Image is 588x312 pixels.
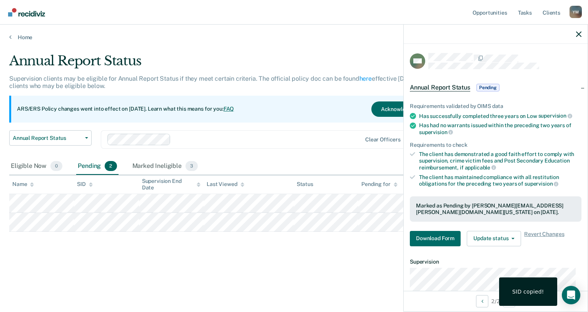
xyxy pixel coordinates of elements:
div: Annual Report StatusPending [404,75,588,100]
div: Marked Ineligible [131,158,200,175]
div: Clear officers [365,136,401,143]
div: Eligible Now [9,158,64,175]
p: Supervision clients may be eligible for Annual Report Status if they meet certain criteria. The o... [9,75,440,90]
div: SID copied! [512,288,544,295]
img: Recidiviz [8,8,45,17]
a: Home [9,34,579,41]
div: Supervision End Date [142,178,200,191]
div: Open Intercom Messenger [562,286,580,304]
span: 0 [50,161,62,171]
span: applicable [465,164,496,171]
button: Update status [467,231,521,246]
span: 3 [185,161,198,171]
div: Pending [76,158,118,175]
span: supervision [525,181,558,187]
div: The client has demonstrated a good faith effort to comply with supervision, crime victim fees and... [419,151,581,171]
div: Has had no warrants issued within the preceding two years of [419,122,581,135]
button: Profile dropdown button [570,6,582,18]
span: supervision [419,129,453,135]
button: Acknowledge & Close [371,101,444,117]
a: here [359,75,372,82]
button: Previous Opportunity [476,295,488,307]
div: Y M [570,6,582,18]
span: supervision [538,113,572,119]
div: Status [297,181,313,188]
span: Revert Changes [524,231,564,246]
div: Marked as Pending by [PERSON_NAME][EMAIL_ADDRESS][PERSON_NAME][DOMAIN_NAME][US_STATE] on [DATE]. [416,202,575,216]
span: Annual Report Status [410,84,470,91]
div: 2 / 2 [404,291,588,311]
a: Navigate to form link [410,231,464,246]
div: SID [77,181,93,188]
p: ARS/ERS Policy changes went into effect on [DATE]. Learn what this means for you: [17,105,234,113]
div: Has successfully completed three years on Low [419,113,581,119]
a: FAQ [224,106,234,112]
span: Annual Report Status [13,135,82,141]
div: Last Viewed [207,181,244,188]
div: Requirements validated by OIMS data [410,103,581,110]
button: Download Form [410,231,461,246]
div: Annual Report Status [9,53,450,75]
div: The client has maintained compliance with all restitution obligations for the preceding two years of [419,174,581,187]
div: Name [12,181,34,188]
span: 2 [105,161,117,171]
div: Requirements to check [410,142,581,148]
span: Pending [476,84,499,91]
div: Pending for [361,181,397,188]
dt: Supervision [410,259,581,265]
